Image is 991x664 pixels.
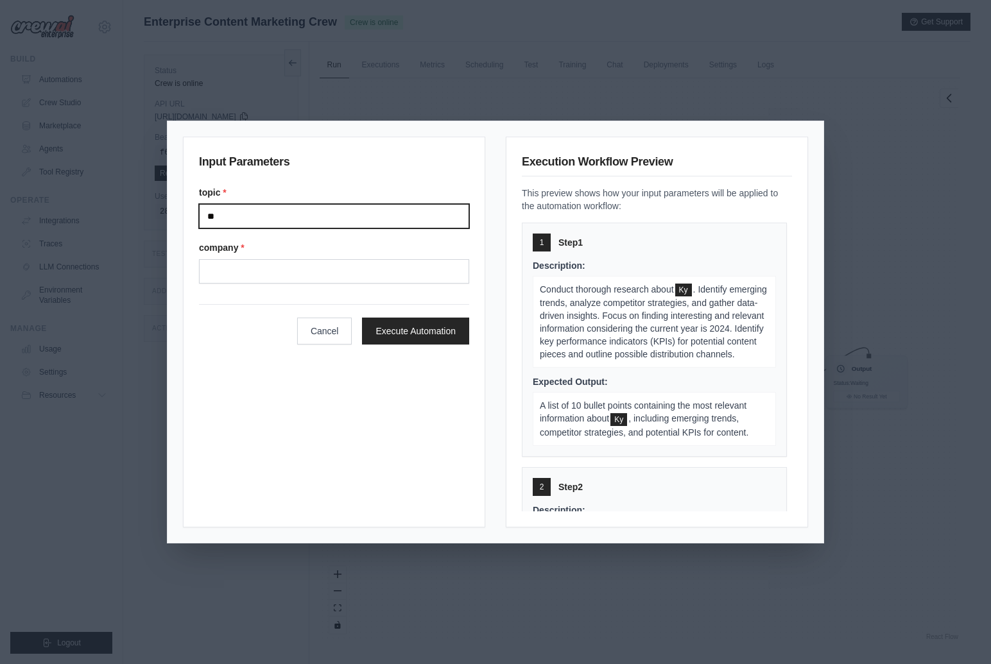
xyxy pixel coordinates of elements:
span: topic [610,413,627,426]
p: This preview shows how your input parameters will be applied to the automation workflow: [522,187,792,212]
span: 1 [540,237,544,248]
span: Conduct thorough research about [540,284,674,294]
span: Description: [533,260,585,271]
button: Cancel [297,318,352,345]
button: Execute Automation [362,318,469,345]
span: Description: [533,505,585,515]
span: Step 2 [558,481,583,493]
span: , including emerging trends, competitor strategies, and potential KPIs for content. [540,413,748,437]
h3: Execution Workflow Preview [522,153,792,176]
span: 2 [540,482,544,492]
label: topic [199,186,469,199]
label: company [199,241,469,254]
span: Expected Output: [533,377,608,387]
h3: Input Parameters [199,153,469,176]
span: A list of 10 bullet points containing the most relevant information about [540,400,746,423]
span: topic [675,284,692,296]
span: Step 1 [558,236,583,249]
